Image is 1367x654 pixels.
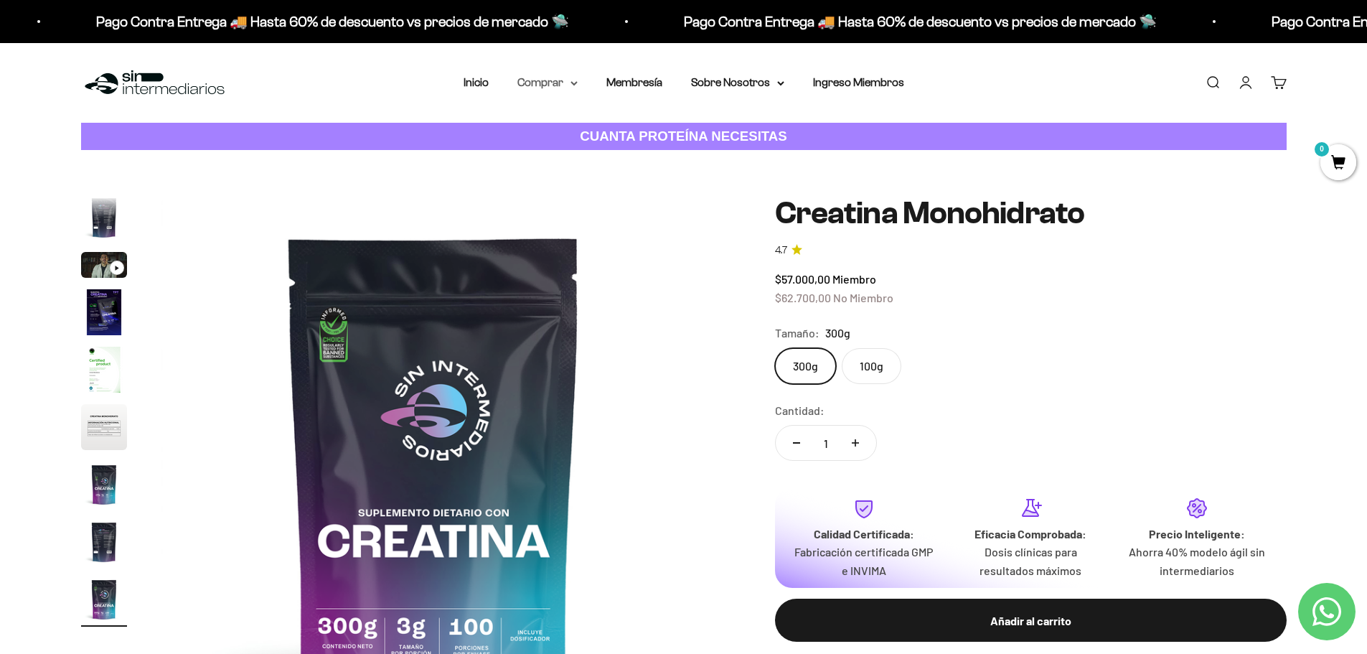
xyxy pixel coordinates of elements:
[81,576,127,627] button: Ir al artículo 9
[974,527,1086,541] strong: Eficacia Comprobada:
[959,543,1102,579] p: Dosis clínicas para resultados máximos
[81,519,127,569] button: Ir al artículo 8
[775,196,1287,230] h1: Creatina Monohidrato
[17,111,297,136] div: Más detalles sobre la fecha exacta de entrega.
[81,404,127,450] img: Creatina Monohidrato
[81,347,127,397] button: Ir al artículo 5
[81,347,127,393] img: Creatina Monohidrato
[1320,156,1356,172] a: 0
[775,599,1287,642] button: Añadir al carrito
[81,519,127,565] img: Creatina Monohidrato
[81,123,1287,151] a: CUANTA PROTEÍNA NECESITAS
[81,576,127,622] img: Creatina Monohidrato
[82,10,555,33] p: Pago Contra Entrega 🚚 Hasta 60% de descuento vs precios de mercado 🛸
[775,401,825,420] label: Cantidad:
[81,404,127,454] button: Ir al artículo 6
[814,527,914,541] strong: Calidad Certificada:
[833,291,893,304] span: No Miembro
[81,289,127,335] img: Creatina Monohidrato
[1149,527,1245,541] strong: Precio Inteligente:
[517,73,578,92] summary: Comprar
[835,426,876,460] button: Aumentar cantidad
[775,324,819,342] legend: Tamaño:
[81,462,127,512] button: Ir al artículo 7
[776,426,817,460] button: Reducir cantidad
[775,291,831,304] span: $62.700,00
[775,243,1287,258] a: 4.74.7 de 5.0 estrellas
[17,23,297,56] p: ¿Qué te daría la seguridad final para añadir este producto a tu carrito?
[17,168,297,207] div: La confirmación de la pureza de los ingredientes.
[235,214,296,238] span: Enviar
[691,73,784,92] summary: Sobre Nosotros
[580,129,787,144] strong: CUANTA PROTEÍNA NECESITAS
[792,543,936,579] p: Fabricación certificada GMP e INVIMA
[81,252,127,282] button: Ir al artículo 3
[17,139,297,164] div: Un mensaje de garantía de satisfacción visible.
[825,324,850,342] span: 300g
[832,272,876,286] span: Miembro
[813,76,904,88] a: Ingreso Miembros
[81,289,127,340] button: Ir al artículo 4
[804,612,1258,630] div: Añadir al carrito
[81,462,127,508] img: Creatina Monohidrato
[233,214,297,238] button: Enviar
[1125,543,1269,579] p: Ahorra 40% modelo ágil sin intermediarios
[81,195,127,245] button: Ir al artículo 2
[1313,141,1330,158] mark: 0
[606,76,662,88] a: Membresía
[81,195,127,240] img: Creatina Monohidrato
[775,272,830,286] span: $57.000,00
[670,10,1142,33] p: Pago Contra Entrega 🚚 Hasta 60% de descuento vs precios de mercado 🛸
[775,243,787,258] span: 4.7
[17,68,297,107] div: Un aval de expertos o estudios clínicos en la página.
[464,76,489,88] a: Inicio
